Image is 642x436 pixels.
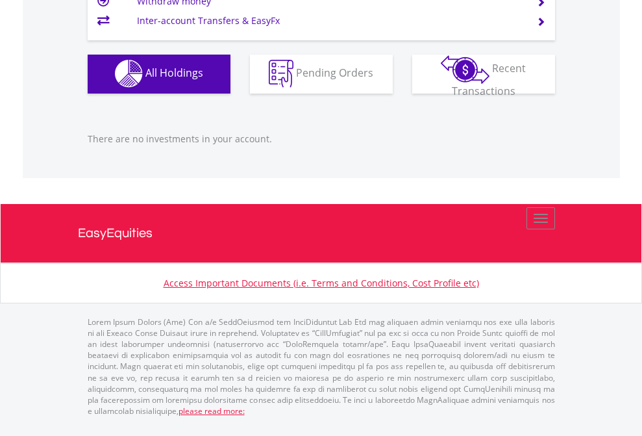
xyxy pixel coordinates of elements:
p: Lorem Ipsum Dolors (Ame) Con a/e SeddOeiusmod tem InciDiduntut Lab Etd mag aliquaen admin veniamq... [88,316,555,417]
img: holdings-wht.png [115,60,143,88]
span: All Holdings [145,66,203,80]
span: Pending Orders [296,66,373,80]
button: All Holdings [88,55,230,94]
td: Inter-account Transfers & EasyFx [137,11,521,31]
a: Access Important Documents (i.e. Terms and Conditions, Cost Profile etc) [164,277,479,289]
button: Recent Transactions [412,55,555,94]
a: please read more: [179,405,245,417]
span: Recent Transactions [452,61,526,98]
img: pending_instructions-wht.png [269,60,293,88]
button: Pending Orders [250,55,393,94]
img: transactions-zar-wht.png [441,55,489,84]
p: There are no investments in your account. [88,133,555,146]
a: EasyEquities [78,204,565,263]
